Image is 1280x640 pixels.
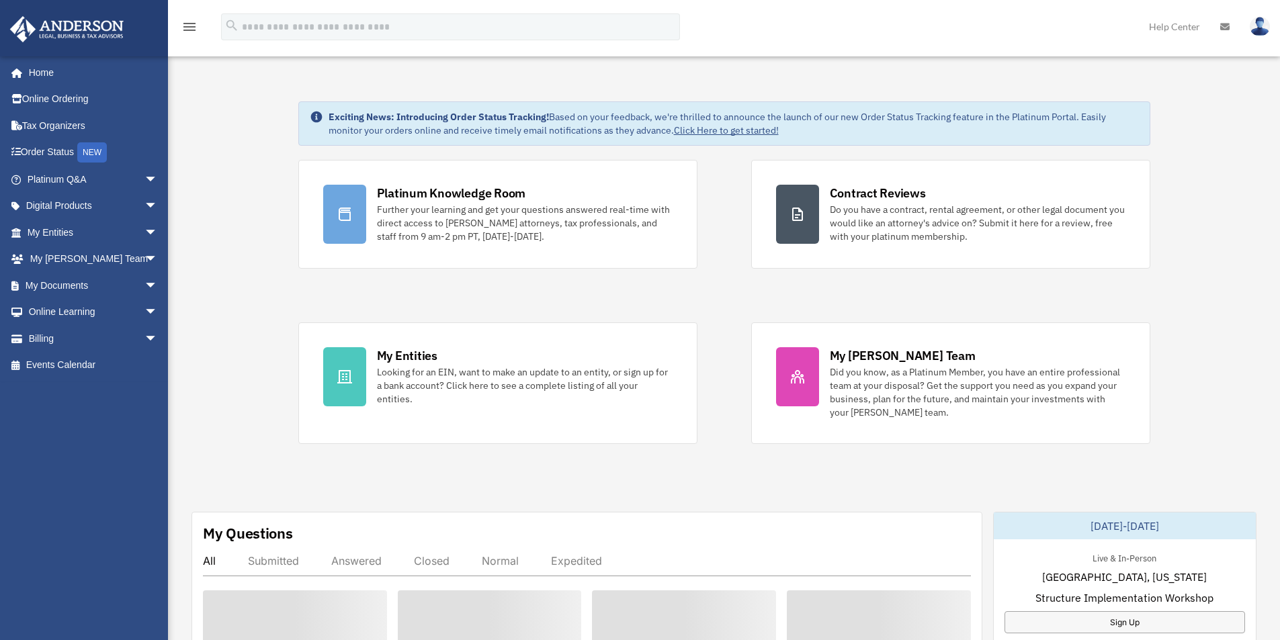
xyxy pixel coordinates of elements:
[377,365,673,406] div: Looking for an EIN, want to make an update to an entity, or sign up for a bank account? Click her...
[9,193,178,220] a: Digital Productsarrow_drop_down
[414,554,450,567] div: Closed
[144,166,171,193] span: arrow_drop_down
[377,203,673,243] div: Further your learning and get your questions answered real-time with direct access to [PERSON_NAM...
[144,193,171,220] span: arrow_drop_down
[9,139,178,167] a: Order StatusNEW
[751,322,1150,444] a: My [PERSON_NAME] Team Did you know, as a Platinum Member, you have an entire professional team at...
[1042,569,1207,585] span: [GEOGRAPHIC_DATA], [US_STATE]
[9,272,178,299] a: My Documentsarrow_drop_down
[203,554,216,567] div: All
[9,246,178,273] a: My [PERSON_NAME] Teamarrow_drop_down
[674,124,779,136] a: Click Here to get started!
[1005,611,1245,633] a: Sign Up
[203,523,293,543] div: My Questions
[298,160,697,269] a: Platinum Knowledge Room Further your learning and get your questions answered real-time with dire...
[144,219,171,246] span: arrow_drop_down
[377,347,437,364] div: My Entities
[751,160,1150,269] a: Contract Reviews Do you have a contract, rental agreement, or other legal document you would like...
[551,554,602,567] div: Expedited
[9,352,178,379] a: Events Calendar
[181,19,198,35] i: menu
[9,86,178,113] a: Online Ordering
[9,219,178,246] a: My Entitiesarrow_drop_down
[994,512,1256,539] div: [DATE]-[DATE]
[9,325,178,352] a: Billingarrow_drop_down
[1082,550,1167,564] div: Live & In-Person
[144,299,171,326] span: arrow_drop_down
[9,299,178,326] a: Online Learningarrow_drop_down
[9,59,171,86] a: Home
[144,246,171,273] span: arrow_drop_down
[248,554,299,567] div: Submitted
[144,325,171,353] span: arrow_drop_down
[830,365,1125,419] div: Did you know, as a Platinum Member, you have an entire professional team at your disposal? Get th...
[1035,590,1213,606] span: Structure Implementation Workshop
[329,111,549,123] strong: Exciting News: Introducing Order Status Tracking!
[9,112,178,139] a: Tax Organizers
[77,142,107,163] div: NEW
[377,185,526,201] div: Platinum Knowledge Room
[329,110,1139,137] div: Based on your feedback, we're thrilled to announce the launch of our new Order Status Tracking fe...
[1250,17,1270,36] img: User Pic
[830,185,926,201] div: Contract Reviews
[830,347,976,364] div: My [PERSON_NAME] Team
[144,272,171,300] span: arrow_drop_down
[224,18,239,33] i: search
[298,322,697,444] a: My Entities Looking for an EIN, want to make an update to an entity, or sign up for a bank accoun...
[9,166,178,193] a: Platinum Q&Aarrow_drop_down
[181,24,198,35] a: menu
[482,554,519,567] div: Normal
[331,554,382,567] div: Answered
[830,203,1125,243] div: Do you have a contract, rental agreement, or other legal document you would like an attorney's ad...
[6,16,128,42] img: Anderson Advisors Platinum Portal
